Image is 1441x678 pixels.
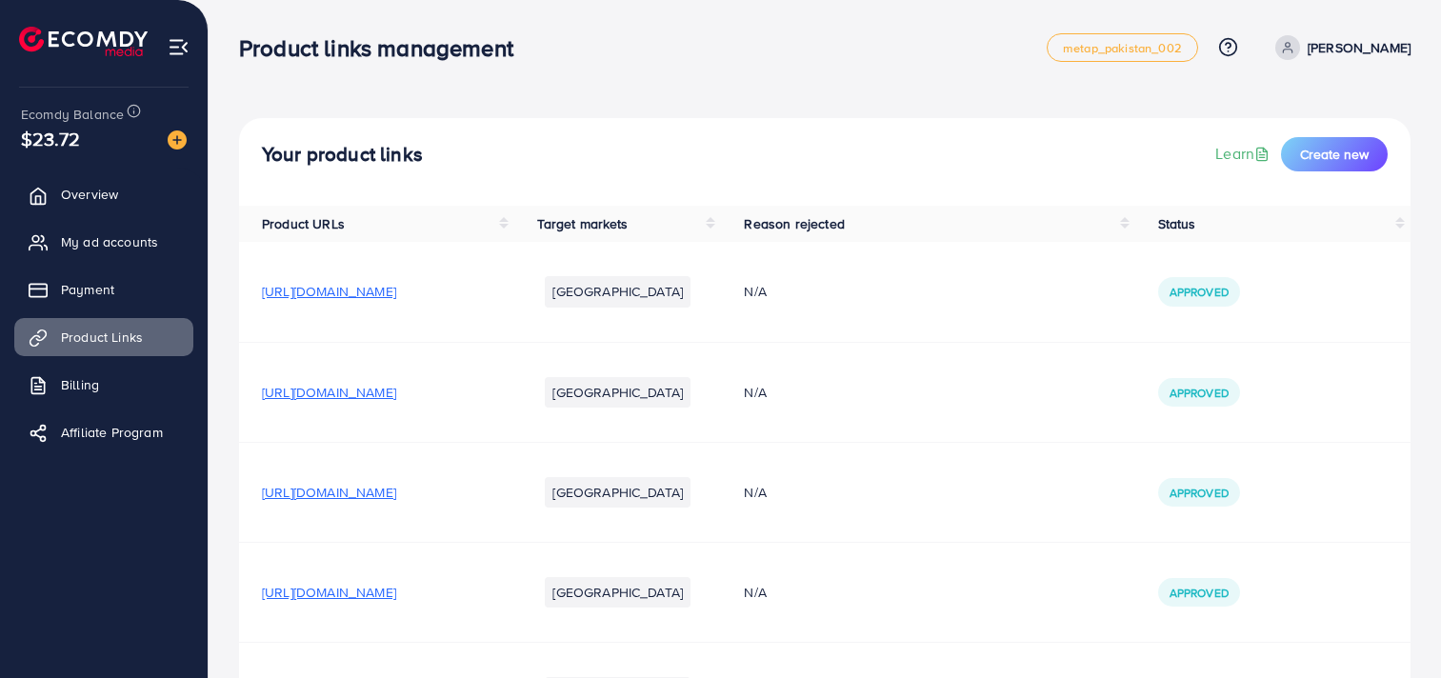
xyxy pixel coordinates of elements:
span: My ad accounts [61,232,158,251]
span: Ecomdy Balance [21,105,124,124]
img: image [168,130,187,150]
span: [URL][DOMAIN_NAME] [262,483,396,502]
img: menu [168,36,190,58]
li: [GEOGRAPHIC_DATA] [545,577,690,608]
h4: Your product links [262,143,423,167]
span: Product URLs [262,214,345,233]
span: Product Links [61,328,143,347]
a: Overview [14,175,193,213]
span: [URL][DOMAIN_NAME] [262,282,396,301]
span: N/A [744,383,766,402]
span: Target markets [537,214,628,233]
span: Approved [1170,385,1229,401]
a: Product Links [14,318,193,356]
a: Learn [1215,143,1273,165]
a: [PERSON_NAME] [1268,35,1411,60]
a: Billing [14,366,193,404]
span: Approved [1170,485,1229,501]
span: N/A [744,583,766,602]
span: N/A [744,483,766,502]
a: Payment [14,270,193,309]
span: Billing [61,375,99,394]
span: Affiliate Program [61,423,163,442]
h3: Product links management [239,34,529,62]
p: [PERSON_NAME] [1308,36,1411,59]
li: [GEOGRAPHIC_DATA] [545,477,690,508]
span: Overview [61,185,118,204]
a: metap_pakistan_002 [1047,33,1198,62]
a: Affiliate Program [14,413,193,451]
span: Approved [1170,585,1229,601]
li: [GEOGRAPHIC_DATA] [545,377,690,408]
span: metap_pakistan_002 [1063,42,1182,54]
span: N/A [744,282,766,301]
span: [URL][DOMAIN_NAME] [262,583,396,602]
li: [GEOGRAPHIC_DATA] [545,276,690,307]
span: Create new [1300,145,1369,164]
a: My ad accounts [14,223,193,261]
img: logo [19,27,148,56]
span: Reason rejected [744,214,844,233]
span: Approved [1170,284,1229,300]
span: Payment [61,280,114,299]
button: Create new [1281,137,1388,171]
span: Status [1158,214,1196,233]
span: [URL][DOMAIN_NAME] [262,383,396,402]
span: $23.72 [21,125,80,152]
